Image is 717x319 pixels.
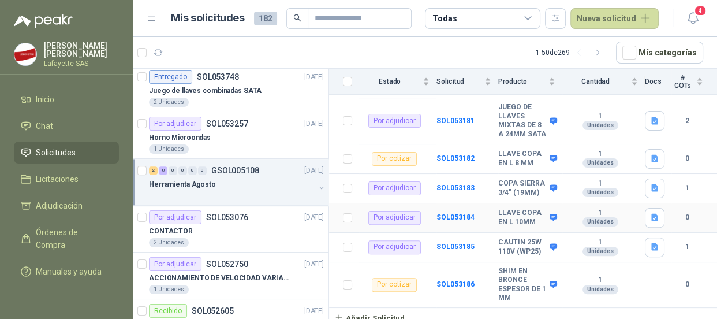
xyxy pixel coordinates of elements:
p: SOL053257 [206,120,248,128]
a: 2 8 0 0 0 0 GSOL005108[DATE] Herramienta Agosto [149,164,326,201]
span: search [293,14,301,22]
div: Por adjudicar [149,210,201,224]
b: 1 [562,238,638,247]
a: Por adjudicarSOL053257[DATE] Horno Microondas1 Unidades [133,112,328,159]
p: [DATE] [304,259,324,270]
b: LLAVE COPA EN L 10MM [498,209,547,227]
a: SOL053182 [436,154,475,162]
a: Manuales y ayuda [14,261,119,283]
div: 2 Unidades [149,98,189,107]
p: SOL053076 [206,213,248,221]
b: 1 [562,112,638,121]
span: Solicitud [436,77,482,86]
b: 0 [671,279,703,290]
b: 0 [671,212,703,223]
b: COPA SIERRA 3/4" (19MM) [498,179,547,197]
a: SOL053183 [436,184,475,192]
img: Logo peakr [14,14,73,28]
div: 0 [188,166,197,175]
p: SOL052750 [206,260,248,268]
b: 1 [562,150,638,159]
span: # COTs [671,73,694,90]
a: Inicio [14,88,119,110]
button: Mís categorías [616,42,703,64]
div: Por adjudicar [368,181,421,195]
button: Nueva solicitud [570,8,659,29]
div: Unidades [582,247,618,256]
a: Licitaciones [14,168,119,190]
div: Todas [432,12,457,25]
div: Por adjudicar [368,211,421,225]
div: 0 [198,166,207,175]
b: 1 [671,183,703,194]
th: Estado [359,69,436,95]
div: Unidades [582,285,618,294]
p: Lafayette SAS [44,60,119,67]
span: Producto [498,77,546,86]
b: 2 [671,116,703,127]
div: 0 [169,166,177,175]
div: Unidades [582,121,618,130]
span: Adjudicación [36,199,83,212]
th: # COTs [671,69,717,95]
span: 182 [254,12,277,25]
b: JUEGO DE LLAVES MIXTAS DE 8 A 24MM SATA [498,103,547,139]
p: [DATE] [304,72,324,83]
a: Órdenes de Compra [14,221,119,256]
a: SOL053186 [436,280,475,288]
a: Adjudicación [14,195,119,217]
h1: Mis solicitudes [171,10,245,27]
p: Horno Microondas [149,132,211,143]
a: SOL053184 [436,213,475,221]
button: 4 [682,8,703,29]
p: GSOL005108 [211,166,259,175]
p: CONTACTOR [149,226,193,237]
span: Chat [36,120,53,132]
p: [DATE] [304,212,324,223]
p: [PERSON_NAME] [PERSON_NAME] [44,42,119,58]
img: Company Logo [14,43,36,65]
span: Cantidad [562,77,629,86]
a: Solicitudes [14,142,119,164]
p: SOL052605 [192,307,234,315]
div: Recibido [149,304,187,318]
p: Juego de llaves combinadas SATA [149,86,262,97]
p: ACCIONAMIENTO DE VELOCIDAD VARIABLE [149,273,293,284]
span: Órdenes de Compra [36,226,108,251]
div: Por adjudicar [368,114,421,128]
span: Estado [359,77,420,86]
b: SHIM EN BRONCE ESPESOR DE 1 MM [498,267,547,303]
div: Entregado [149,70,192,84]
b: 0 [671,153,703,164]
p: [DATE] [304,165,324,176]
div: Por adjudicar [368,240,421,254]
div: 0 [178,166,187,175]
a: SOL053181 [436,117,475,125]
a: SOL053185 [436,243,475,251]
a: EntregadoSOL053748[DATE] Juego de llaves combinadas SATA2 Unidades [133,65,328,112]
div: Por adjudicar [149,117,201,131]
p: [DATE] [304,118,324,129]
p: SOL053748 [197,73,239,81]
span: 4 [694,5,707,16]
div: Por cotizar [372,152,417,166]
th: Cantidad [562,69,645,95]
p: Herramienta Agosto [149,179,216,190]
div: Unidades [582,217,618,227]
b: 1 [671,242,703,253]
div: 2 Unidades [149,238,189,247]
th: Docs [645,69,671,95]
div: Por cotizar [372,278,417,292]
div: 1 Unidades [149,285,189,294]
b: 1 [562,276,638,285]
span: Manuales y ayuda [36,265,102,278]
th: Producto [498,69,562,95]
a: Por adjudicarSOL052750[DATE] ACCIONAMIENTO DE VELOCIDAD VARIABLE1 Unidades [133,253,328,299]
div: Unidades [582,158,618,168]
a: Chat [14,115,119,137]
